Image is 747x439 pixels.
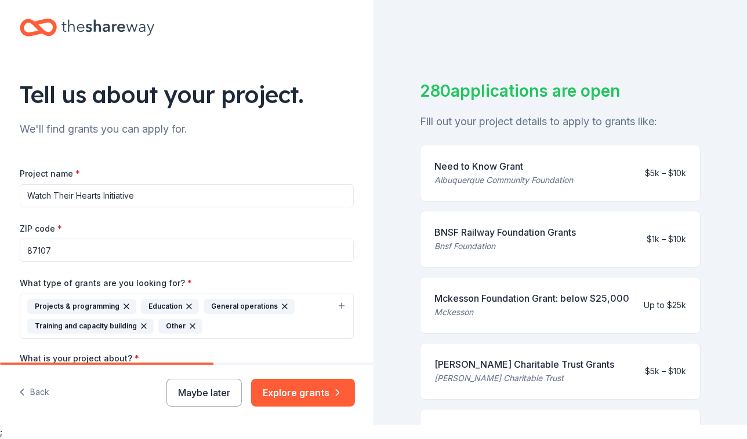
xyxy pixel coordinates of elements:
[420,79,701,103] div: 280 applications are open
[20,120,354,138] div: We'll find grants you can apply for.
[166,379,242,407] button: Maybe later
[27,319,154,334] div: Training and capacity building
[645,166,686,180] div: $5k – $10k
[434,225,576,239] div: BNSF Railway Foundation Grants
[20,78,354,111] div: Tell us about your project.
[20,168,80,180] label: Project name
[251,379,355,407] button: Explore grants
[434,305,629,319] div: Mckesson
[434,173,573,187] div: Albuquerque Community Foundation
[420,112,701,131] div: Fill out your project details to apply to grants like:
[434,357,614,371] div: [PERSON_NAME] Charitable Trust Grants
[19,381,49,405] button: Back
[644,298,686,312] div: Up to $25k
[434,239,576,253] div: Bnsf Foundation
[20,239,354,262] input: 12345 (U.S. only)
[645,364,686,378] div: $5k – $10k
[20,184,354,207] input: After school program
[20,277,192,289] label: What type of grants are you looking for?
[434,159,573,173] div: Need to Know Grant
[141,299,199,314] div: Education
[20,294,354,339] button: Projects & programmingEducationGeneral operationsTraining and capacity buildingOther
[158,319,202,334] div: Other
[204,299,295,314] div: General operations
[434,371,614,385] div: [PERSON_NAME] Charitable Trust
[20,223,62,235] label: ZIP code
[647,232,686,246] div: $1k – $10k
[20,353,139,364] label: What is your project about?
[27,299,136,314] div: Projects & programming
[434,291,629,305] div: Mckesson Foundation Grant: below $25,000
